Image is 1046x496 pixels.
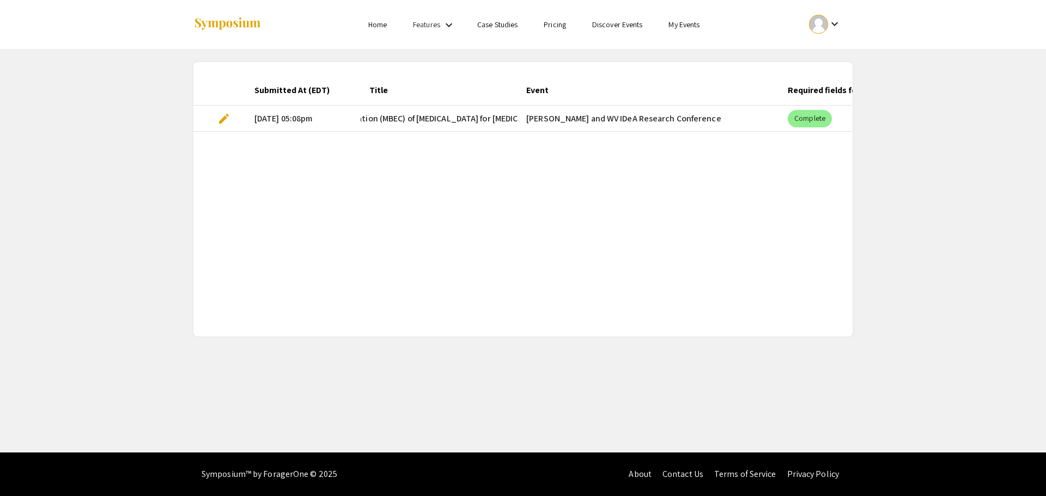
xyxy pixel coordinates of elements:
[369,84,398,97] div: Title
[246,106,361,132] mat-cell: [DATE] 05:08pm
[714,468,776,480] a: Terms of Service
[369,84,388,97] div: Title
[662,468,703,480] a: Contact Us
[788,84,1005,97] div: Required fields for the current stage completed?
[368,20,387,29] a: Home
[518,106,779,132] mat-cell: [PERSON_NAME] and WV IDeA Research Conference
[477,20,518,29] a: Case Studies
[217,112,230,125] span: edit
[155,112,616,125] span: Evaluating the Minimum Biofilm Eradication Concentration (MBEC) of [MEDICAL_DATA] for [MEDICAL_DA...
[788,110,832,127] mat-chip: Complete
[828,17,841,30] mat-icon: Expand account dropdown
[193,17,261,32] img: Symposium by ForagerOne
[526,84,558,97] div: Event
[442,19,455,32] mat-icon: Expand Features list
[8,447,46,488] iframe: Chat
[526,84,549,97] div: Event
[798,12,853,36] button: Expand account dropdown
[787,468,839,480] a: Privacy Policy
[254,84,339,97] div: Submitted At (EDT)
[629,468,652,480] a: About
[254,84,330,97] div: Submitted At (EDT)
[202,452,337,496] div: Symposium™ by ForagerOne © 2025
[668,20,700,29] a: My Events
[544,20,566,29] a: Pricing
[592,20,643,29] a: Discover Events
[413,20,440,29] a: Features
[788,84,995,97] div: Required fields for the current stage completed?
